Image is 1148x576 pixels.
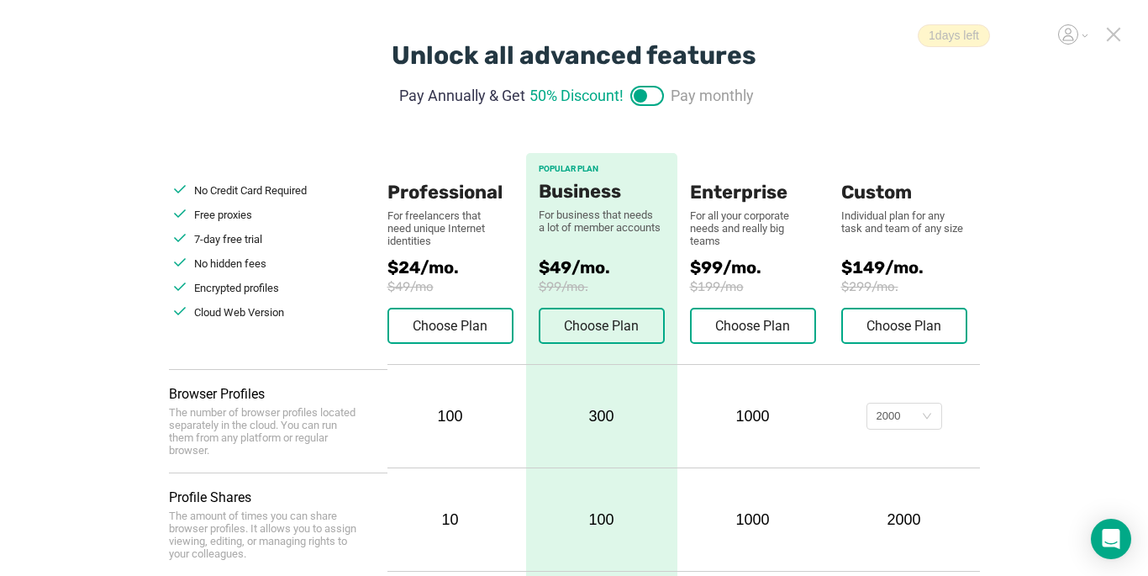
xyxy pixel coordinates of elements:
div: 300 [526,365,677,468]
div: 10 [387,511,513,529]
span: No Credit Card Required [194,184,307,197]
div: Enterprise [690,153,816,203]
div: Unlock all advanced features [392,40,756,71]
div: 2000 [841,511,967,529]
span: Pay Annually & Get [399,84,525,107]
button: Choose Plan [387,308,513,344]
span: $99/mo. [690,257,841,277]
span: $49/mo [387,279,526,294]
span: 50% Discount! [529,84,624,107]
span: $199/mo [690,279,841,294]
div: Business [539,181,665,203]
button: Choose Plan [841,308,967,344]
span: $49/mo. [539,257,665,277]
div: Open Intercom Messenger [1091,519,1131,559]
div: 100 [387,408,513,425]
span: $299/mo. [841,279,980,294]
div: a lot of member accounts [539,221,665,234]
button: Choose Plan [539,308,665,344]
div: Custom [841,153,967,203]
div: 2000 [877,404,901,429]
span: 1 days left [918,24,990,47]
i: icon: down [922,411,932,423]
span: $24/mo. [387,257,526,277]
div: The amount of times you can share browser profiles. It allows you to assign viewing, editing, or ... [169,510,362,560]
div: Individual plan for any task and team of any size [841,209,967,235]
div: POPULAR PLAN [539,164,665,174]
button: Choose Plan [690,308,816,344]
div: Browser Profiles [169,386,387,402]
div: 100 [526,468,677,571]
div: The number of browser profiles located separately in the cloud. You can run them from any platfor... [169,406,362,457]
span: Pay monthly [671,84,754,107]
div: 1000 [690,408,816,425]
span: $149/mo. [841,257,980,277]
div: Professional [387,153,513,203]
div: For business that needs [539,209,665,221]
span: 7-day free trial [194,233,262,246]
span: Cloud Web Version [194,306,284,319]
div: Profile Shares [169,489,387,505]
span: No hidden fees [194,257,266,270]
span: Free proxies [194,209,252,221]
div: For all your corporate needs and really big teams [690,209,816,247]
span: $99/mo. [539,279,665,294]
span: Encrypted profiles [194,282,279,294]
div: For freelancers that need unique Internet identities [387,209,497,247]
div: 1000 [690,511,816,529]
